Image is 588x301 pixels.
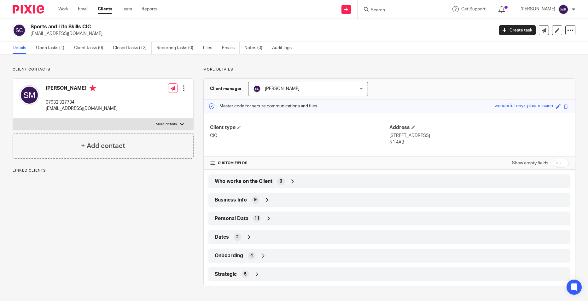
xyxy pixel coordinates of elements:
span: Strategic [215,271,237,278]
a: Files [203,42,217,54]
img: Pixie [13,5,44,14]
p: [EMAIL_ADDRESS][DOMAIN_NAME] [31,31,490,37]
p: [PERSON_NAME] [521,6,555,12]
h4: + Add contact [81,141,125,151]
p: Client contacts [13,67,194,72]
a: Clients [98,6,112,12]
span: Personal Data [215,215,248,222]
a: Emails [222,42,240,54]
label: Show empty fields [512,160,548,166]
a: Work [58,6,68,12]
i: Primary [90,85,96,91]
p: Master code for secure communications and files [208,103,317,109]
span: Business Info [215,197,247,203]
a: Audit logs [272,42,296,54]
span: Who works on the Client [215,178,272,185]
span: 2 [236,234,239,240]
input: Search [370,8,427,13]
img: svg%3E [13,24,26,37]
p: More details [203,67,575,72]
a: Recurring tasks (0) [156,42,198,54]
h4: CUSTOM FIELDS [210,161,389,166]
img: svg%3E [558,4,568,14]
p: More details [156,122,177,127]
img: svg%3E [19,85,39,105]
span: Get Support [461,7,486,11]
h3: Client manager [210,86,242,92]
h4: Client type [210,124,389,131]
p: Linked clients [13,168,194,173]
p: CIC [210,133,389,139]
span: 9 [254,197,257,203]
span: 4 [250,253,253,259]
div: wonderful-onyx-plaid-mission [495,103,553,110]
span: [PERSON_NAME] [265,87,300,91]
p: 07932 327734 [46,99,118,105]
img: svg%3E [253,85,261,93]
span: Onboarding [215,253,243,259]
p: [EMAIL_ADDRESS][DOMAIN_NAME] [46,105,118,112]
span: 11 [254,215,259,222]
a: Email [78,6,88,12]
span: 3 [280,178,282,185]
a: Client tasks (0) [74,42,108,54]
a: Create task [499,25,536,35]
a: Details [13,42,31,54]
h4: [PERSON_NAME] [46,85,118,93]
a: Notes (0) [244,42,267,54]
a: Closed tasks (12) [113,42,152,54]
h2: Sports and Life Skills CIC [31,24,398,30]
a: Open tasks (1) [36,42,69,54]
h4: Address [389,124,569,131]
span: 5 [244,271,247,277]
a: Team [122,6,132,12]
span: Dates [215,234,229,241]
p: N1 4AB [389,139,569,145]
p: [STREET_ADDRESS] [389,133,569,139]
a: Reports [142,6,157,12]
